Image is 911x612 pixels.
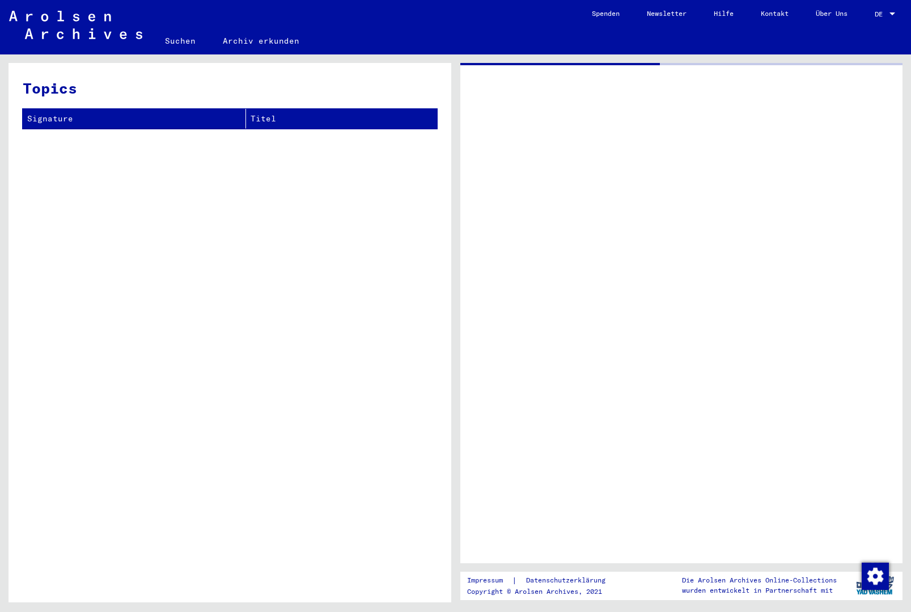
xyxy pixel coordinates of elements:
[854,571,896,600] img: yv_logo.png
[875,10,887,18] span: DE
[862,563,889,590] img: Zustimmung ändern
[682,575,837,585] p: Die Arolsen Archives Online-Collections
[23,109,246,129] th: Signature
[23,77,437,99] h3: Topics
[467,586,619,597] p: Copyright © Arolsen Archives, 2021
[209,27,313,54] a: Archiv erkunden
[9,11,142,39] img: Arolsen_neg.svg
[151,27,209,54] a: Suchen
[467,575,512,586] a: Impressum
[467,575,619,586] div: |
[246,109,437,129] th: Titel
[861,562,888,589] div: Zustimmung ändern
[517,575,619,586] a: Datenschutzerklärung
[682,585,837,596] p: wurden entwickelt in Partnerschaft mit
